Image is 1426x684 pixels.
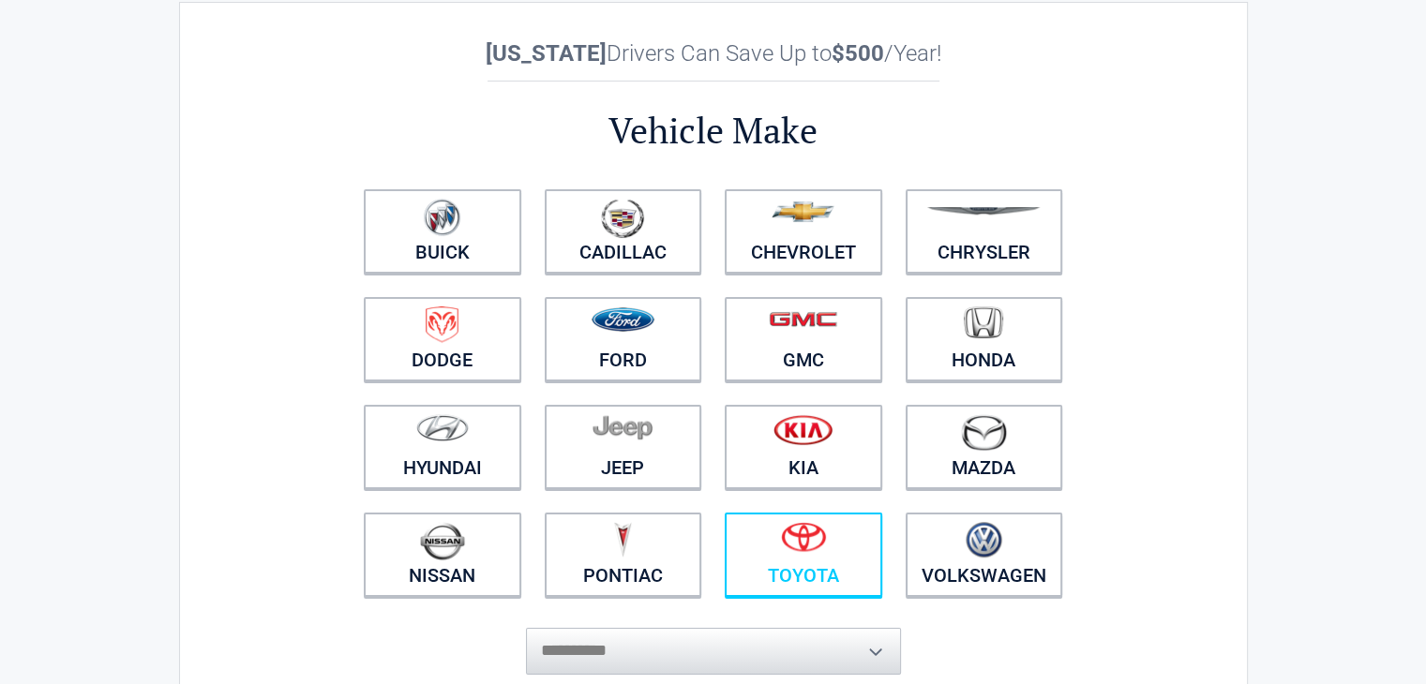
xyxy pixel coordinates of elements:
[424,199,460,236] img: buick
[353,107,1074,155] h2: Vehicle Make
[364,405,521,489] a: Hyundai
[832,40,884,67] b: $500
[906,513,1063,597] a: Volkswagen
[906,297,1063,381] a: Honda
[545,297,702,381] a: Ford
[964,306,1003,339] img: honda
[416,414,469,441] img: hyundai
[364,297,521,381] a: Dodge
[725,189,882,274] a: Chevrolet
[781,522,826,552] img: toyota
[769,311,837,327] img: gmc
[960,414,1007,451] img: mazda
[906,405,1063,489] a: Mazda
[592,307,654,332] img: ford
[364,189,521,274] a: Buick
[545,405,702,489] a: Jeep
[601,199,644,238] img: cadillac
[353,40,1074,67] h2: Drivers Can Save Up to /Year
[545,189,702,274] a: Cadillac
[966,522,1002,558] img: volkswagen
[926,207,1041,216] img: chrysler
[364,513,521,597] a: Nissan
[725,405,882,489] a: Kia
[593,414,653,440] img: jeep
[906,189,1063,274] a: Chrysler
[486,40,607,67] b: [US_STATE]
[613,522,632,558] img: pontiac
[725,513,882,597] a: Toyota
[420,522,465,560] img: nissan
[545,513,702,597] a: Pontiac
[772,201,834,222] img: chevrolet
[426,306,458,343] img: dodge
[773,414,833,445] img: kia
[725,297,882,381] a: GMC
